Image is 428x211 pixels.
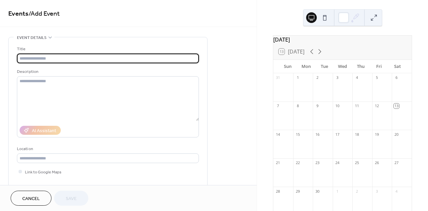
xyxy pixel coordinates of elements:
[17,145,198,152] div: Location
[374,132,379,137] div: 19
[354,189,359,194] div: 2
[315,60,333,73] div: Tue
[25,169,61,176] span: Link to Google Maps
[275,75,280,80] div: 31
[275,104,280,108] div: 7
[374,160,379,165] div: 26
[275,160,280,165] div: 21
[8,7,29,20] a: Events
[394,160,399,165] div: 27
[354,132,359,137] div: 18
[315,132,320,137] div: 16
[295,104,300,108] div: 8
[394,75,399,80] div: 6
[335,104,340,108] div: 10
[315,104,320,108] div: 9
[335,160,340,165] div: 24
[374,75,379,80] div: 5
[354,75,359,80] div: 4
[333,60,352,73] div: Wed
[374,189,379,194] div: 3
[275,189,280,194] div: 28
[354,104,359,108] div: 11
[352,60,370,73] div: Thu
[354,160,359,165] div: 25
[17,34,46,41] span: Event details
[295,160,300,165] div: 22
[388,60,406,73] div: Sat
[394,132,399,137] div: 20
[17,68,198,75] div: Description
[374,104,379,108] div: 12
[335,132,340,137] div: 17
[273,36,412,44] div: [DATE]
[279,60,297,73] div: Sun
[335,189,340,194] div: 1
[370,60,388,73] div: Fri
[17,46,198,53] div: Title
[275,132,280,137] div: 14
[297,60,315,73] div: Mon
[315,189,320,194] div: 30
[315,75,320,80] div: 2
[295,75,300,80] div: 1
[315,160,320,165] div: 23
[394,104,399,108] div: 13
[295,189,300,194] div: 29
[29,7,60,20] span: / Add Event
[11,191,51,206] button: Cancel
[17,183,67,190] div: Event color
[295,132,300,137] div: 15
[394,189,399,194] div: 4
[335,75,340,80] div: 3
[22,195,40,202] span: Cancel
